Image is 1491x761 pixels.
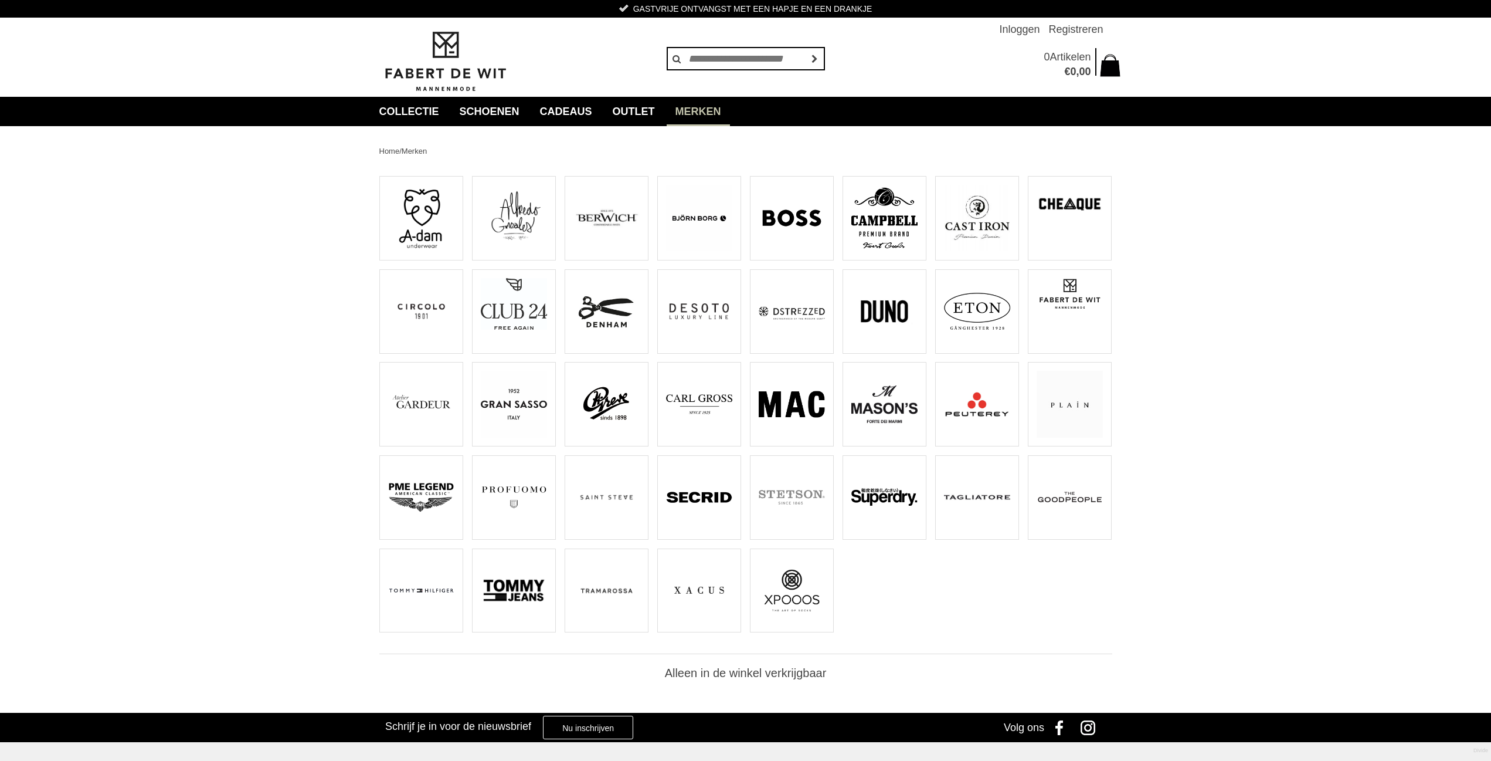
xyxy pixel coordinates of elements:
a: Nu inschrijven [543,716,633,739]
a: Xacus [657,549,741,633]
a: GARDEUR [379,362,463,447]
img: Berwich [573,185,640,251]
img: PME LEGEND [388,464,454,530]
a: Instagram [1076,713,1106,742]
span: , [1076,66,1079,77]
img: PROFUOMO [481,464,547,530]
a: GROSS [657,362,741,447]
a: collectie [371,97,448,126]
span: 00 [1079,66,1091,77]
img: PEUTEREY [944,371,1010,437]
a: CAST IRON [935,176,1019,261]
a: GRAN SASSO [472,362,556,447]
a: PEUTEREY [935,362,1019,447]
a: Plain [1028,362,1112,447]
a: Berwich [565,176,648,261]
a: PROFUOMO [472,455,556,540]
a: XPOOOS [750,549,834,633]
img: STETSON [759,464,825,530]
img: SUPERDRY [851,464,918,530]
span: 0 [1044,51,1050,63]
img: SECRID [666,464,732,530]
a: Desoto [657,269,741,354]
img: Duno [851,278,918,344]
a: Cheaque [1028,176,1112,261]
a: Campbell [843,176,926,261]
a: Merken [667,97,730,126]
a: STETSON [750,455,834,540]
span: € [1064,66,1070,77]
a: Registreren [1048,18,1103,41]
img: BJÖRN BORG [666,185,732,251]
img: Dstrezzed [759,278,825,344]
a: Facebook [1047,713,1076,742]
img: Masons [851,371,918,437]
img: Tramarossa [573,557,640,624]
a: Tagliatore [935,455,1019,540]
img: DENHAM [573,278,640,344]
img: MAC [759,371,825,437]
img: GREVE [573,371,640,437]
img: GROSS [666,371,732,437]
span: Artikelen [1050,51,1091,63]
a: FABERT DE WIT [1028,269,1112,354]
a: BJÖRN BORG [657,176,741,261]
a: TOMMY HILFIGER [379,549,463,633]
img: CAST IRON [944,185,1010,251]
a: Masons [843,362,926,447]
img: Campbell [851,185,918,251]
a: Dstrezzed [750,269,834,354]
a: Duno [843,269,926,354]
a: Outlet [604,97,664,126]
img: Circolo [388,278,454,344]
span: / [399,147,402,155]
img: The Goodpeople [1037,464,1103,530]
div: Volg ons [1004,713,1044,742]
a: PME LEGEND [379,455,463,540]
img: Xacus [666,557,732,624]
a: Inloggen [999,18,1040,41]
img: GARDEUR [388,371,454,437]
h2: Alleen in de winkel verkrijgbaar [379,666,1112,681]
a: Alfredo Gonzales [472,176,556,261]
a: The Goodpeople [1028,455,1112,540]
img: Tagliatore [944,464,1010,530]
a: Home [379,147,400,155]
img: TOMMY HILFIGER [388,557,454,624]
a: Saint Steve [565,455,648,540]
a: Schoenen [451,97,528,126]
img: Fabert de Wit [379,30,511,93]
span: 0 [1070,66,1076,77]
a: Circolo [379,269,463,354]
img: XPOOOS [759,557,825,624]
a: A-DAM [379,176,463,261]
img: A-DAM [388,185,454,251]
a: DENHAM [565,269,648,354]
a: Cadeaus [531,97,601,126]
a: Club 24 [472,269,556,354]
img: GRAN SASSO [481,371,547,437]
img: ETON [944,278,1010,344]
img: Plain [1037,371,1103,437]
a: BOSS [750,176,834,261]
a: SECRID [657,455,741,540]
a: Tramarossa [565,549,648,633]
img: Club 24 [481,278,547,330]
a: TOMMY JEANS [472,549,556,633]
a: GREVE [565,362,648,447]
img: Alfredo Gonzales [481,185,547,244]
img: BOSS [759,185,825,251]
a: ETON [935,269,1019,354]
a: Divide [1473,743,1488,758]
img: Saint Steve [573,464,640,530]
img: Desoto [666,278,732,344]
a: Merken [402,147,427,155]
img: TOMMY JEANS [481,557,547,624]
img: FABERT DE WIT [1037,278,1103,310]
img: Cheaque [1037,185,1103,225]
a: SUPERDRY [843,455,926,540]
a: MAC [750,362,834,447]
